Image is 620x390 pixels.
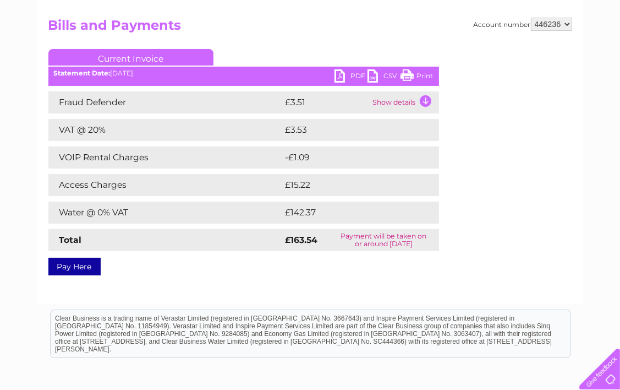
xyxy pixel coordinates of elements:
[286,235,318,245] strong: £163.54
[367,69,400,85] a: CSV
[48,91,283,113] td: Fraud Defender
[51,6,570,53] div: Clear Business is a trading name of Verastar Limited (registered in [GEOGRAPHIC_DATA] No. 3667643...
[454,47,478,55] a: Energy
[283,202,419,224] td: £142.37
[370,91,439,113] td: Show details
[48,18,572,39] h2: Bills and Payments
[328,229,439,251] td: Payment will be taken on or around [DATE]
[48,258,101,275] a: Pay Here
[426,47,447,55] a: Water
[283,147,415,169] td: -£1.09
[48,174,283,196] td: Access Charges
[48,202,283,224] td: Water @ 0% VAT
[48,147,283,169] td: VOIP Rental Charges
[485,47,518,55] a: Telecoms
[584,47,610,55] a: Log out
[283,174,415,196] td: £15.22
[48,49,213,66] a: Current Invoice
[524,47,540,55] a: Blog
[48,69,439,77] div: [DATE]
[21,29,78,62] img: logo.png
[283,91,370,113] td: £3.51
[48,119,283,141] td: VAT @ 20%
[54,69,111,77] b: Statement Date:
[474,18,572,31] div: Account number
[400,69,434,85] a: Print
[283,119,413,141] td: £3.53
[547,47,574,55] a: Contact
[59,235,82,245] strong: Total
[334,69,367,85] a: PDF
[413,6,489,19] a: 0333 014 3131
